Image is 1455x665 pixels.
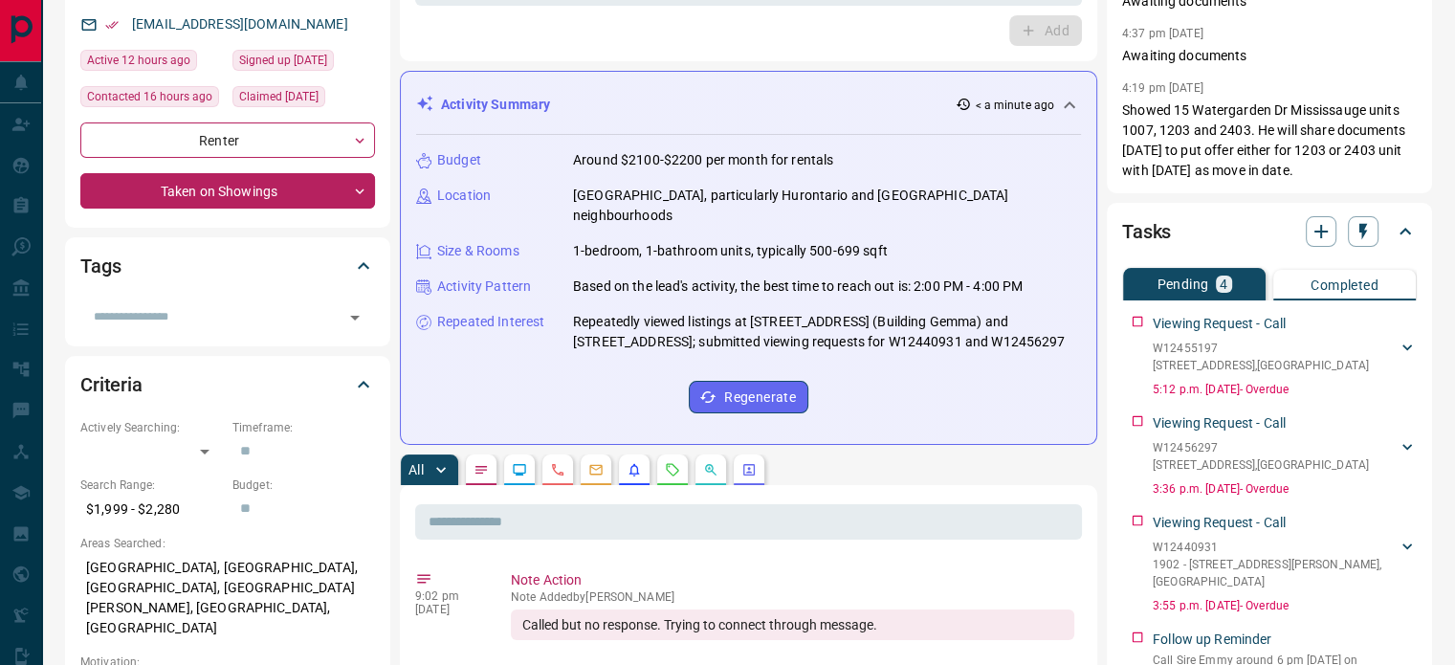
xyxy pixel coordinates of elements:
[408,463,424,477] p: All
[437,150,481,170] p: Budget
[416,87,1081,122] div: Activity Summary< a minute ago
[1153,513,1286,533] p: Viewing Request - Call
[415,589,482,603] p: 9:02 pm
[239,87,319,106] span: Claimed [DATE]
[1122,209,1417,255] div: Tasks
[1153,630,1271,650] p: Follow up Reminder
[232,86,375,113] div: Thu Oct 09 2025
[441,95,550,115] p: Activity Summary
[80,535,375,552] p: Areas Searched:
[474,462,489,477] svg: Notes
[80,477,223,494] p: Search Range:
[232,50,375,77] div: Thu Oct 09 2025
[1122,46,1417,66] p: Awaiting documents
[87,87,212,106] span: Contacted 16 hours ago
[1153,439,1369,456] p: W12456297
[511,590,1074,604] p: Note Added by [PERSON_NAME]
[80,173,375,209] div: Taken on Showings
[1153,314,1286,334] p: Viewing Request - Call
[573,312,1081,352] p: Repeatedly viewed listings at [STREET_ADDRESS] (Building Gemma) and [STREET_ADDRESS]; submitted v...
[232,477,375,494] p: Budget:
[1153,597,1417,614] p: 3:55 p.m. [DATE] - Overdue
[239,51,327,70] span: Signed up [DATE]
[588,462,604,477] svg: Emails
[132,16,348,32] a: [EMAIL_ADDRESS][DOMAIN_NAME]
[511,570,1074,590] p: Note Action
[1122,81,1203,95] p: 4:19 pm [DATE]
[1220,277,1227,291] p: 4
[80,369,143,400] h2: Criteria
[689,381,808,413] button: Regenerate
[437,277,531,297] p: Activity Pattern
[975,97,1054,114] p: < a minute ago
[512,462,527,477] svg: Lead Browsing Activity
[573,241,888,261] p: 1-bedroom, 1-bathroom units, typically 500-699 sqft
[1153,480,1417,498] p: 3:36 p.m. [DATE] - Overdue
[80,243,375,289] div: Tags
[1153,539,1398,556] p: W12440931
[1153,413,1286,433] p: Viewing Request - Call
[1153,340,1369,357] p: W12455197
[1153,456,1369,474] p: [STREET_ADDRESS] , [GEOGRAPHIC_DATA]
[105,18,119,32] svg: Email Verified
[573,150,833,170] p: Around $2100-$2200 per month for rentals
[80,122,375,158] div: Renter
[1153,435,1417,477] div: W12456297[STREET_ADDRESS],[GEOGRAPHIC_DATA]
[550,462,565,477] svg: Calls
[1157,277,1208,291] p: Pending
[511,610,1074,640] div: Called but no response. Trying to connect through message.
[80,86,223,113] div: Sun Oct 12 2025
[627,462,642,477] svg: Listing Alerts
[1153,357,1369,374] p: [STREET_ADDRESS] , [GEOGRAPHIC_DATA]
[415,603,482,616] p: [DATE]
[665,462,680,477] svg: Requests
[1153,336,1417,378] div: W12455197[STREET_ADDRESS],[GEOGRAPHIC_DATA]
[1153,535,1417,594] div: W124409311902 - [STREET_ADDRESS][PERSON_NAME],[GEOGRAPHIC_DATA]
[80,552,375,644] p: [GEOGRAPHIC_DATA], [GEOGRAPHIC_DATA], [GEOGRAPHIC_DATA], [GEOGRAPHIC_DATA][PERSON_NAME], [GEOGRAP...
[80,251,121,281] h2: Tags
[80,362,375,408] div: Criteria
[1153,556,1398,590] p: 1902 - [STREET_ADDRESS][PERSON_NAME] , [GEOGRAPHIC_DATA]
[741,462,757,477] svg: Agent Actions
[1153,381,1417,398] p: 5:12 p.m. [DATE] - Overdue
[232,419,375,436] p: Timeframe:
[80,419,223,436] p: Actively Searching:
[342,304,368,331] button: Open
[437,312,544,332] p: Repeated Interest
[1122,27,1203,40] p: 4:37 pm [DATE]
[437,186,491,206] p: Location
[87,51,190,70] span: Active 12 hours ago
[573,186,1081,226] p: [GEOGRAPHIC_DATA], particularly Hurontario and [GEOGRAPHIC_DATA] neighbourhoods
[80,494,223,525] p: $1,999 - $2,280
[573,277,1023,297] p: Based on the lead's activity, the best time to reach out is: 2:00 PM - 4:00 PM
[703,462,718,477] svg: Opportunities
[1122,100,1417,181] p: Showed 15 Watergarden Dr Mississauge units 1007, 1203 and 2403. He will share documents [DATE] to...
[1122,216,1171,247] h2: Tasks
[437,241,519,261] p: Size & Rooms
[80,50,223,77] div: Mon Oct 13 2025
[1311,278,1378,292] p: Completed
